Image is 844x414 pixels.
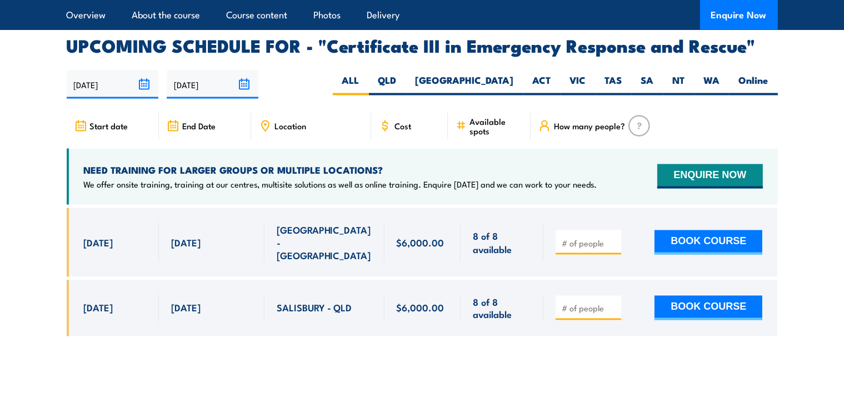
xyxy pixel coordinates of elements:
label: TAS [596,74,632,95]
button: BOOK COURSE [655,296,762,320]
input: # of people [562,238,617,249]
span: [GEOGRAPHIC_DATA] - [GEOGRAPHIC_DATA] [277,223,372,262]
span: Available spots [470,117,523,135]
span: 8 of 8 available [473,229,531,255]
label: SA [632,74,663,95]
span: $6,000.00 [397,301,445,314]
span: 8 of 8 available [473,295,531,321]
label: Online [730,74,778,95]
span: [DATE] [171,236,201,249]
p: We offer onsite training, training at our centres, multisite solutions as well as online training... [84,179,597,190]
label: VIC [561,74,596,95]
button: BOOK COURSE [655,230,762,255]
span: End Date [182,121,216,130]
span: [DATE] [84,301,113,314]
span: How many people? [554,121,625,130]
button: ENQUIRE NOW [657,164,762,189]
label: QLD [369,74,406,95]
span: $6,000.00 [397,236,445,249]
label: NT [663,74,695,95]
label: WA [695,74,730,95]
input: # of people [562,303,617,314]
input: From date [67,70,158,99]
span: SALISBURY - QLD [277,301,352,314]
input: To date [167,70,258,99]
span: Cost [394,121,411,130]
span: [DATE] [84,236,113,249]
span: Location [274,121,306,130]
span: [DATE] [171,301,201,314]
label: [GEOGRAPHIC_DATA] [406,74,523,95]
label: ALL [333,74,369,95]
span: Start date [90,121,128,130]
h2: UPCOMING SCHEDULE FOR - "Certificate III in Emergency Response and Rescue" [67,37,778,53]
label: ACT [523,74,561,95]
h4: NEED TRAINING FOR LARGER GROUPS OR MULTIPLE LOCATIONS? [84,164,597,176]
